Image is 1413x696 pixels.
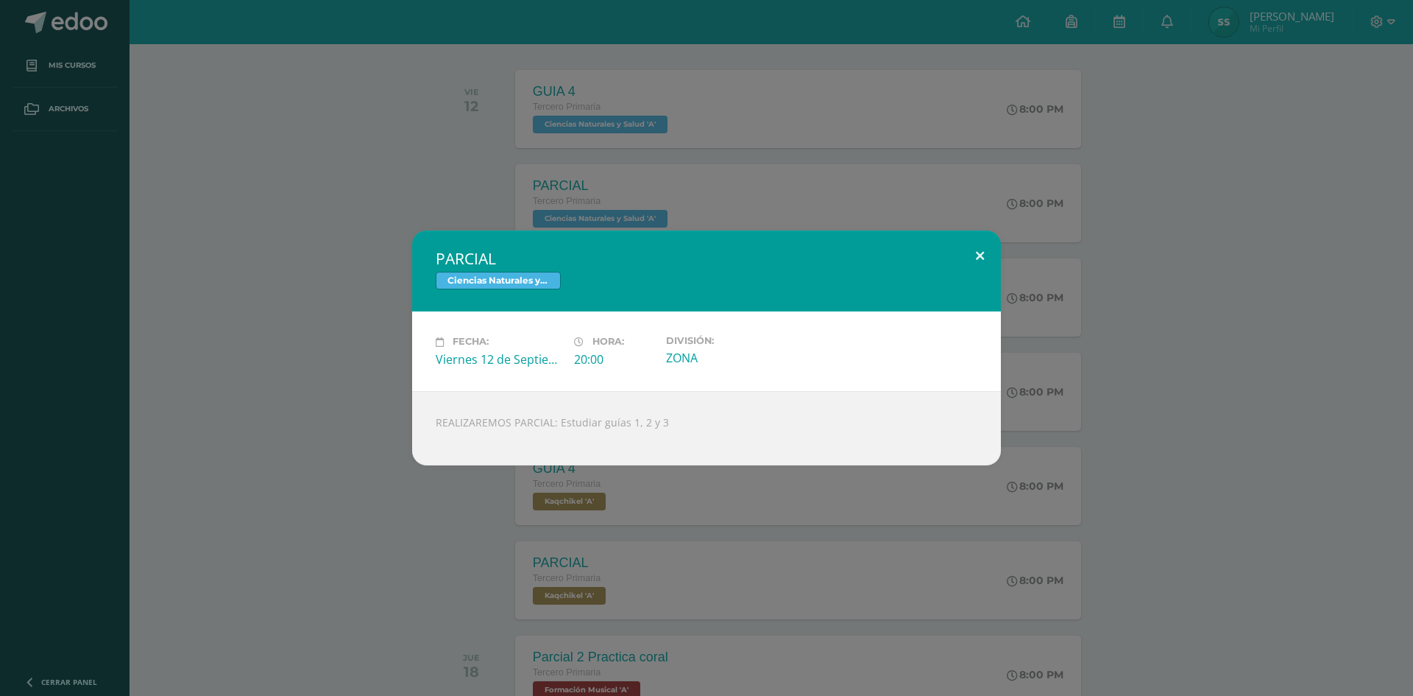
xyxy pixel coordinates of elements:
label: División: [666,335,793,346]
span: Ciencias Naturales y Salud [436,272,561,289]
button: Close (Esc) [959,231,1001,281]
div: REALIZAREMOS PARCIAL: Estudiar guías 1, 2 y 3 [412,391,1001,465]
div: ZONA [666,350,793,366]
h2: PARCIAL [436,248,977,269]
span: Hora: [592,337,624,348]
span: Fecha: [453,337,489,348]
div: 20:00 [574,351,654,368]
div: Viernes 12 de Septiembre [436,351,562,368]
